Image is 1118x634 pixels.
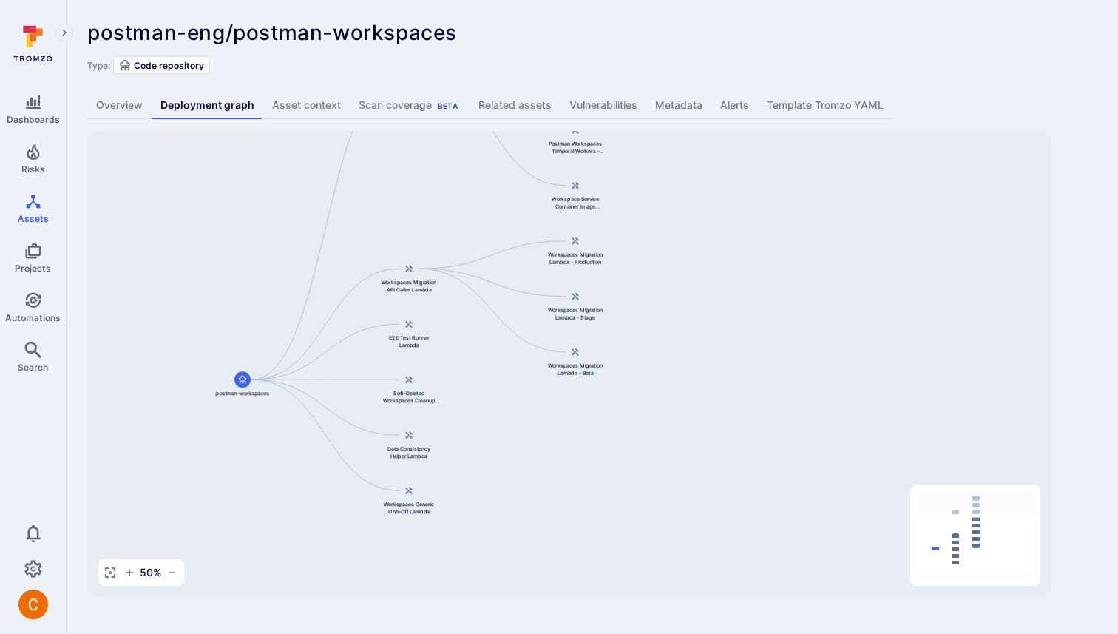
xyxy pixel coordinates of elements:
[134,60,204,71] span: Code repository
[18,590,48,619] img: ACg8ocJuq_DPPTkXyD9OlTnVLvDrpObecjcADscmEHLMiTyEnTELew=s96-c
[546,140,605,155] span: Postman Workspaces Temporal Workers - Preview
[379,445,438,459] span: Data Consistency Helper Lambda
[560,92,646,119] a: Vulnerabilities
[87,60,110,71] span: Type:
[379,278,438,293] span: Workspaces Migration API Caller Lambda
[5,312,61,323] span: Automations
[379,500,438,515] span: Workspaces Generic One-Off Lambda
[758,92,892,119] a: Template Tromzo YAML
[435,100,461,112] div: Beta
[152,92,263,119] a: Deployment graph
[55,24,73,41] button: Expand navigation menu
[15,263,51,274] span: Projects
[59,27,70,39] i: Expand navigation menu
[546,251,605,266] span: Workspaces Migration Lambda - Production
[546,306,605,321] span: Workspaces Migration Lambda - Stage
[87,20,457,45] span: postman-eng/postman-workspaces
[470,92,560,119] a: Related assets
[646,92,711,119] a: Metadata
[546,195,605,210] span: Workspace Service Container Image Repository
[263,92,350,119] a: Asset context
[216,389,270,397] span: postman-workspaces
[379,389,438,404] span: Soft-Deleted Workspaces Cleanup Lambda
[359,98,461,112] div: Scan coverage
[18,213,49,224] span: Assets
[18,590,48,619] div: Camilo Rivera
[711,92,758,119] a: Alerts
[87,92,1097,119] div: Asset tabs
[546,362,605,377] span: Workspaces Migration Lambda - Beta
[18,362,48,373] span: Search
[21,163,45,175] span: Risks
[7,114,60,125] span: Dashboards
[379,334,438,348] span: E2E Test Runner Lambda
[87,92,152,119] a: Overview
[140,565,162,580] span: 50 %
